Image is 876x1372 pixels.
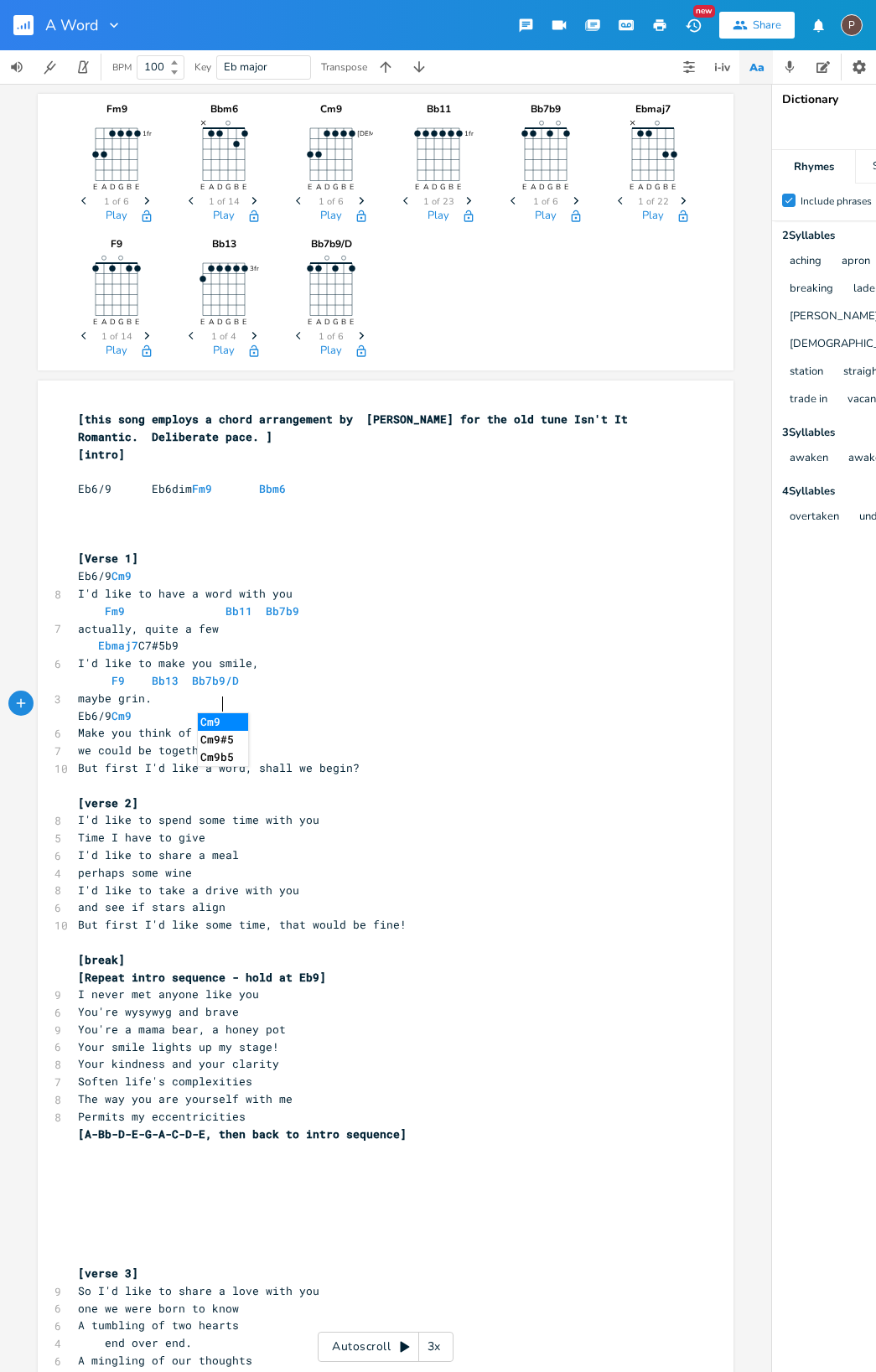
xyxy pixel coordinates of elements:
span: You're wysywyg and brave [78,1004,239,1019]
span: Cm9 [111,568,132,583]
text: G [118,317,124,327]
span: Your kindness and your clarity [78,1056,279,1071]
div: Bb11 [397,104,480,114]
text: E [522,182,526,192]
text: G [547,182,553,192]
text: 3fr [250,264,259,273]
div: 3x [419,1332,449,1362]
div: Paul H [841,14,863,36]
button: Play [106,210,127,224]
button: New [676,10,710,40]
text: B [663,182,668,192]
text: A [316,182,322,192]
span: 1 of 4 [211,332,236,341]
div: Bb13 [182,239,266,249]
span: F9 [111,673,125,688]
div: Include phrases [801,196,872,206]
span: [Verse 1] [78,551,138,566]
div: Transpose [321,62,367,72]
span: Soften life's complexities [78,1074,252,1089]
button: Share [719,12,795,39]
span: Bb11 [225,603,252,619]
span: one we were born to know [78,1301,239,1316]
button: P [841,6,863,44]
span: Bb7b9/D [192,673,239,688]
span: Eb6/9 Eb6dim [78,481,286,496]
text: A [638,182,644,192]
span: Ebmaj7 [98,638,138,653]
span: 1 of 6 [319,332,344,341]
span: end over end. [78,1335,192,1350]
li: Cm9b5 [198,748,248,766]
span: 1 of 14 [209,197,240,206]
span: But first I'd like some time, that would be fine! [78,917,407,932]
span: [this song employs a chord arrangement by [PERSON_NAME] for the old tune Isn't It Romantic. Delib... [78,412,635,444]
span: Bb7b9 [266,603,299,619]
text: G [440,182,446,192]
span: Fm9 [105,603,125,619]
span: Make you think of trouble [78,725,246,740]
text: D [110,317,116,327]
text: E [135,182,139,192]
button: overtaken [790,510,839,525]
div: Cm9 [289,104,373,114]
span: 1 of 23 [423,197,454,206]
span: 1 of 22 [638,197,669,206]
button: Play [106,344,127,359]
text: G [225,317,231,327]
span: The way you are yourself with me [78,1091,293,1106]
button: station [790,365,823,380]
text: [DEMOGRAPHIC_DATA] [357,129,433,138]
div: Key [194,62,211,72]
text: E [93,182,97,192]
li: Cm9 [198,713,248,731]
div: New [693,5,715,18]
text: D [217,317,223,327]
text: × [630,116,635,129]
text: A [101,317,107,327]
button: awaken [790,452,828,466]
button: aching [790,255,822,269]
text: D [539,182,545,192]
span: perhaps some wine [78,865,192,880]
text: E [93,317,97,327]
span: So I'd like to share a love with you [78,1283,319,1298]
button: Play [428,210,449,224]
span: I'd like to take a drive with you [78,883,299,898]
text: E [242,317,246,327]
span: I'd like to have a word with you [78,586,293,601]
span: You're a mama bear, a honey pot [78,1022,286,1037]
span: 1 of 6 [319,197,344,206]
button: Play [320,344,342,359]
span: [verse 3] [78,1266,138,1281]
button: Play [320,210,342,224]
text: × [200,116,206,129]
text: D [324,182,330,192]
button: Play [642,210,664,224]
text: E [242,182,246,192]
text: E [350,182,354,192]
span: Cm9 [111,708,132,723]
span: actually, quite a few [78,621,219,636]
span: I'd like to make you smile, [78,655,259,670]
div: BPM [112,63,132,72]
span: Bbm6 [259,481,286,496]
span: A tumbling of two hearts [78,1318,239,1333]
button: Play [535,210,557,224]
button: Play [213,210,235,224]
span: I never met anyone like you [78,986,259,1002]
div: Bb7b9 [504,104,588,114]
span: and see if stars align [78,899,225,914]
div: Fm9 [75,104,158,114]
text: B [341,182,346,192]
span: [break] [78,952,125,967]
span: 1 of 14 [101,332,132,341]
text: A [209,317,215,327]
text: B [234,317,239,327]
text: E [671,182,676,192]
text: 1fr [143,129,152,138]
span: Time I have to give [78,830,205,845]
span: Eb major [224,60,267,75]
text: G [225,182,231,192]
text: B [234,182,239,192]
